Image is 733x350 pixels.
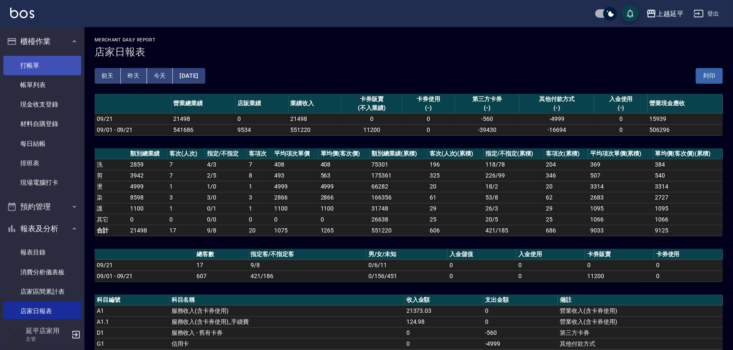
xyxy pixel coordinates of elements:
[653,192,723,203] td: 2727
[484,203,544,214] td: 26 / 3
[248,249,366,260] th: 指定客/不指定客
[594,113,647,124] td: 0
[370,148,428,159] th: 類別總業績(累積)
[588,225,653,236] td: 9033
[172,94,236,114] th: 營業總業績
[319,225,370,236] td: 1265
[319,170,370,181] td: 563
[247,214,272,225] td: 0
[653,181,723,192] td: 3314
[594,124,647,135] td: 0
[247,170,272,181] td: 8
[370,159,428,170] td: 75301
[483,305,558,316] td: 0
[169,295,404,306] th: 科目名稱
[172,124,236,135] td: 541686
[205,159,247,170] td: 4 / 3
[128,159,167,170] td: 2859
[588,159,653,170] td: 369
[544,148,589,159] th: 客項次(累積)
[3,282,81,301] a: 店家區間累計表
[648,124,723,135] td: 506296
[402,124,455,135] td: 0
[95,327,169,338] td: D1
[248,271,366,282] td: 421/186
[95,46,723,58] h3: 店家日報表
[95,68,121,84] button: 前天
[3,75,81,95] a: 帳單列表
[404,305,483,316] td: 21373.03
[95,170,128,181] td: 剪
[428,214,484,225] td: 25
[3,30,81,52] button: 櫃檯作業
[289,113,341,124] td: 21498
[483,338,558,349] td: -4999
[3,243,81,262] a: 報表目錄
[247,181,272,192] td: 1
[95,203,128,214] td: 護
[544,192,589,203] td: 62
[319,181,370,192] td: 4999
[343,104,400,112] div: (不入業績)
[585,260,654,271] td: 0
[205,170,247,181] td: 2 / 5
[483,295,558,306] th: 支出金額
[428,203,484,214] td: 29
[128,170,167,181] td: 3942
[3,153,81,173] a: 排班表
[95,113,172,124] td: 09/21
[319,159,370,170] td: 408
[95,192,128,203] td: 染
[428,159,484,170] td: 196
[205,214,247,225] td: 0 / 0
[95,94,723,136] table: a dense table
[370,214,428,225] td: 26638
[128,192,167,203] td: 8598
[169,316,404,327] td: 服務收入(含卡券使用)_手續費
[428,181,484,192] td: 20
[128,203,167,214] td: 1100
[544,214,589,225] td: 25
[3,56,81,75] a: 打帳單
[404,327,483,338] td: 0
[341,113,402,124] td: 0
[95,159,128,170] td: 洗
[3,196,81,218] button: 預約管理
[654,271,723,282] td: 0
[370,192,428,203] td: 166356
[370,225,428,236] td: 551220
[95,295,169,306] th: 科目編號
[588,192,653,203] td: 2683
[588,203,653,214] td: 1095
[248,260,366,271] td: 9/8
[366,249,447,260] th: 男/女/未知
[653,170,723,181] td: 540
[366,271,447,282] td: 0/156/451
[168,159,205,170] td: 7
[484,170,544,181] td: 226 / 99
[95,249,723,282] table: a dense table
[516,271,585,282] td: 0
[457,104,517,112] div: (-)
[558,338,723,349] td: 其他付款方式
[272,148,318,159] th: 平均項次單價
[205,192,247,203] td: 3 / 0
[95,148,723,236] table: a dense table
[558,316,723,327] td: 營業收入(含卡券使用)
[588,214,653,225] td: 1066
[588,181,653,192] td: 3314
[3,173,81,192] a: 現場電腦打卡
[516,260,585,271] td: 0
[519,113,594,124] td: -4999
[3,114,81,134] a: 材料自購登錄
[521,104,592,112] div: (-)
[455,113,519,124] td: -560
[319,148,370,159] th: 單均價(客次價)
[247,203,272,214] td: 1
[173,68,205,84] button: [DATE]
[654,260,723,271] td: 0
[247,159,272,170] td: 7
[128,148,167,159] th: 類別總業績
[168,192,205,203] td: 3
[247,192,272,203] td: 3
